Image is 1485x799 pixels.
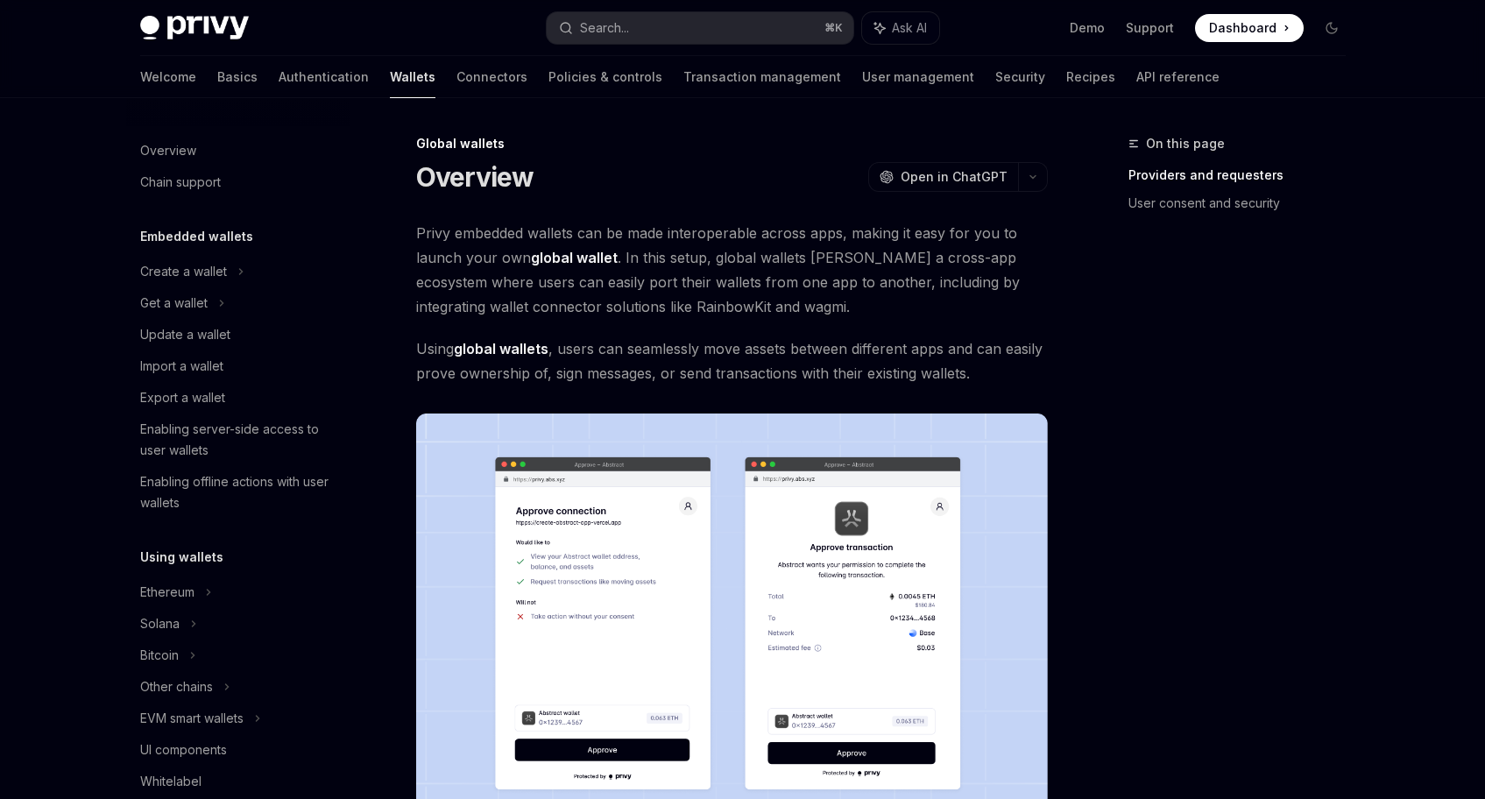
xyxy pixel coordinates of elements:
div: Bitcoin [140,645,179,666]
div: Enabling offline actions with user wallets [140,471,340,513]
a: User management [862,56,974,98]
a: Overview [126,135,350,166]
div: Search... [580,18,629,39]
a: Welcome [140,56,196,98]
a: Policies & controls [548,56,662,98]
div: Solana [140,613,180,634]
a: Dashboard [1195,14,1304,42]
a: User consent and security [1128,189,1360,217]
a: Basics [217,56,258,98]
a: Transaction management [683,56,841,98]
span: Ask AI [892,19,927,37]
button: Ask AI [862,12,939,44]
div: UI components [140,739,227,760]
a: Export a wallet [126,382,350,414]
a: Whitelabel [126,766,350,797]
button: Search...⌘K [547,12,853,44]
span: Using , users can seamlessly move assets between different apps and can easily prove ownership of... [416,336,1048,385]
div: Overview [140,140,196,161]
div: Export a wallet [140,387,225,408]
span: On this page [1146,133,1225,154]
a: Demo [1070,19,1105,37]
a: Enabling server-side access to user wallets [126,414,350,466]
strong: global wallet [531,249,618,266]
a: API reference [1136,56,1220,98]
a: Import a wallet [126,350,350,382]
a: Recipes [1066,56,1115,98]
button: Toggle dark mode [1318,14,1346,42]
div: Other chains [140,676,213,697]
h5: Embedded wallets [140,226,253,247]
button: Open in ChatGPT [868,162,1018,192]
a: Authentication [279,56,369,98]
div: Global wallets [416,135,1048,152]
span: Dashboard [1209,19,1276,37]
a: Connectors [456,56,527,98]
div: Chain support [140,172,221,193]
span: Open in ChatGPT [901,168,1008,186]
a: Enabling offline actions with user wallets [126,466,350,519]
img: dark logo [140,16,249,40]
strong: global wallets [454,340,548,357]
a: Wallets [390,56,435,98]
h5: Using wallets [140,547,223,568]
a: UI components [126,734,350,766]
h1: Overview [416,161,534,193]
span: Privy embedded wallets can be made interoperable across apps, making it easy for you to launch yo... [416,221,1048,319]
a: Security [995,56,1045,98]
a: Providers and requesters [1128,161,1360,189]
div: Update a wallet [140,324,230,345]
div: Ethereum [140,582,194,603]
a: Update a wallet [126,319,350,350]
a: Support [1126,19,1174,37]
div: EVM smart wallets [140,708,244,729]
div: Whitelabel [140,771,202,792]
span: ⌘ K [824,21,843,35]
div: Enabling server-side access to user wallets [140,419,340,461]
div: Create a wallet [140,261,227,282]
div: Import a wallet [140,356,223,377]
a: Chain support [126,166,350,198]
div: Get a wallet [140,293,208,314]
